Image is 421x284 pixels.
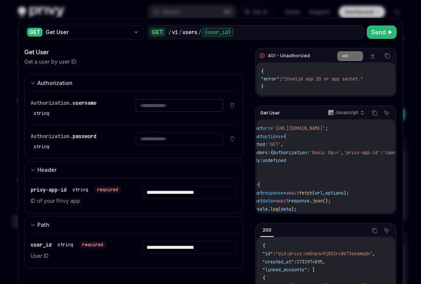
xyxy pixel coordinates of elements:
[260,110,280,116] span: Get User
[307,267,315,273] span: : [
[289,198,310,204] span: response
[276,198,289,204] span: await
[262,198,273,204] span: data
[262,275,265,281] span: {
[31,196,125,205] p: ID of your Privy app.
[37,220,49,229] div: Path
[262,158,286,164] span: undefined
[382,108,391,118] button: Ask AI
[281,206,291,212] span: data
[370,108,379,118] button: Copy the contents from the code block
[382,226,391,235] button: Ask AI
[270,125,273,131] span: =
[31,241,52,248] span: user_id
[34,144,49,150] div: string
[370,226,379,235] button: Copy the contents from the code block
[24,216,243,233] button: expand input section
[372,251,375,257] span: ,
[31,186,67,193] span: privy-app-id
[24,161,243,178] button: expand input section
[31,132,118,150] div: Authorization.password
[261,83,264,89] span: }
[296,259,323,265] span: 1731974895
[286,190,299,196] span: await
[31,186,121,193] div: privy-app-id
[282,76,363,82] span: "Invalid app ID or app secret."
[344,190,349,196] span: );
[262,190,283,196] span: response
[310,150,341,156] span: 'Basic Og=='
[323,190,325,196] span: ,
[31,251,125,260] p: User ID
[182,28,197,36] div: users
[73,187,88,193] div: string
[273,125,325,131] span: '[URL][DOMAIN_NAME]'
[46,28,130,36] div: Get User
[344,150,380,156] span: 'privy-app-id'
[24,58,77,65] p: Get a user by user ID.
[273,251,276,257] span: :
[198,28,201,36] div: /
[262,259,294,265] span: "created_at"
[312,198,323,204] span: json
[323,198,331,204] span: ();
[270,206,278,212] span: log
[262,267,307,273] span: "linked_accounts"
[261,68,264,74] span: {
[31,241,106,248] div: user_id
[323,259,325,265] span: ,
[273,198,276,204] span: =
[268,206,270,212] span: .
[261,76,279,82] span: "error"
[202,28,233,37] div: {user_id}
[268,53,310,59] div: 401 - Unauthorized
[27,28,43,37] div: GET
[58,242,73,248] div: string
[281,134,283,140] span: =
[371,28,386,37] span: Send
[380,150,383,156] span: :
[94,186,121,193] div: required
[299,190,312,196] span: fetch
[257,182,260,188] span: {
[150,28,165,37] div: GET
[24,24,144,40] button: GETGet User
[279,76,282,82] span: :
[281,141,283,147] span: ,
[335,110,358,116] p: Javascript
[73,133,96,140] span: password
[278,206,281,212] span: (
[382,51,392,61] button: Copy the contents from the code block
[262,134,281,140] span: options
[179,28,182,36] div: /
[315,190,323,196] span: url
[262,125,270,131] span: url
[73,100,96,106] span: username
[270,150,273,156] span: {
[31,99,118,117] div: Authorization.username
[31,133,73,140] span: Authorization.
[312,190,315,196] span: (
[249,150,270,156] span: headers:
[34,110,49,116] div: string
[324,107,368,119] button: Javascript
[172,28,178,36] div: v1
[268,141,281,147] span: 'GET'
[37,79,73,88] div: Authorization
[310,198,312,204] span: .
[249,206,268,212] span: console
[262,243,265,249] span: {
[325,190,344,196] span: options
[79,241,106,248] div: required
[260,226,274,235] div: 200
[31,100,73,106] span: Authorization.
[262,251,273,257] span: "id"
[37,165,56,174] div: Header
[367,25,397,39] button: Send
[283,190,286,196] span: =
[24,48,243,57] div: Get User
[291,206,296,212] span: );
[276,251,372,257] span: "did:privy:cm3np4u9j001rc8b73seqmqqk"
[273,150,310,156] span: Authorization:
[341,150,344,156] span: ,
